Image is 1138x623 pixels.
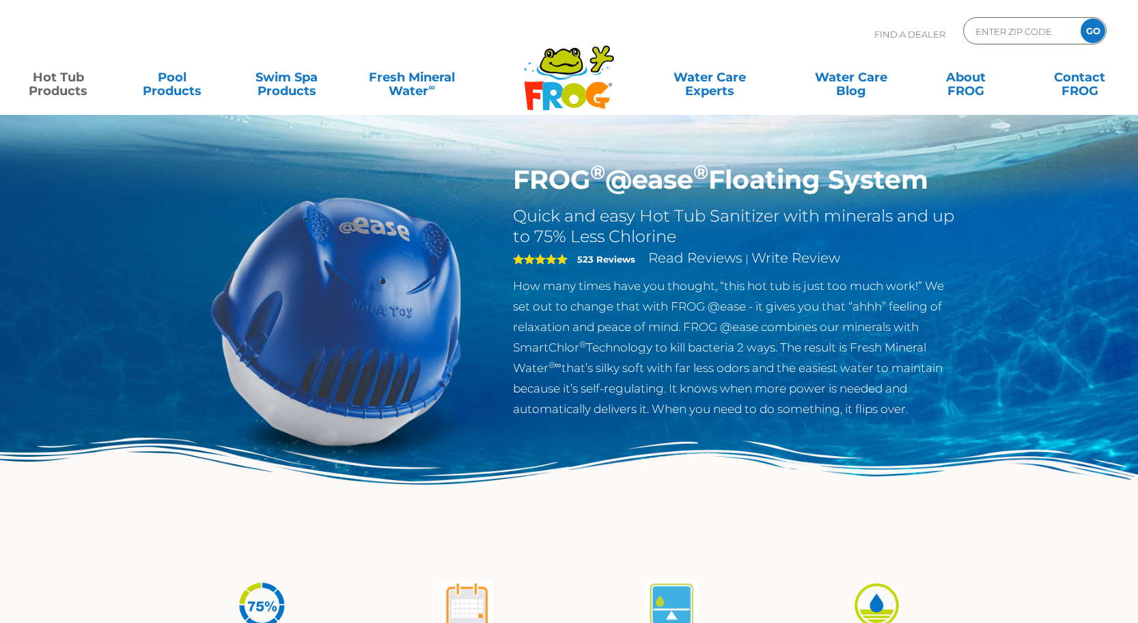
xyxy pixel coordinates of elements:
[513,276,959,419] p: How many times have you thought, “this hot tub is just too much work!” We set out to change that ...
[1036,64,1124,91] a: ContactFROG
[577,254,635,265] strong: 523 Reviews
[648,250,743,266] a: Read Reviews
[590,160,605,184] sup: ®
[180,164,492,477] img: hot-tub-product-atease-system.png
[128,64,217,91] a: PoolProducts
[637,64,781,91] a: Water CareExperts
[874,17,945,51] p: Find A Dealer
[513,254,568,265] span: 5
[579,339,586,349] sup: ®
[14,64,102,91] a: Hot TubProducts
[428,81,435,92] sup: ∞
[921,64,1010,91] a: AboutFROG
[357,64,468,91] a: Fresh MineralWater∞
[1081,18,1105,43] input: GO
[513,164,959,196] h1: FROG @ease Floating System
[807,64,896,91] a: Water CareBlog
[549,360,561,370] sup: ®∞
[751,250,840,266] a: Write Review
[513,206,959,247] h2: Quick and easy Hot Tub Sanitizer with minerals and up to 75% Less Chlorine
[745,252,749,265] span: |
[516,27,622,111] img: Frog Products Logo
[693,160,708,184] sup: ®
[242,64,331,91] a: Swim SpaProducts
